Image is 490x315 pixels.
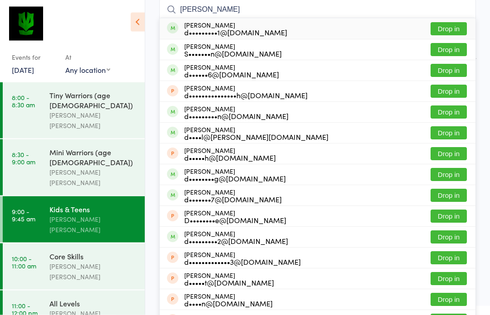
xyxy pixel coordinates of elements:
button: Drop in [431,148,467,161]
div: [PERSON_NAME] [184,85,308,99]
div: [PERSON_NAME] [184,189,282,203]
a: [DATE] [12,65,34,75]
div: d••••••6@[DOMAIN_NAME] [184,71,279,78]
time: 9:00 - 9:45 am [12,208,35,222]
a: 8:30 -9:00 amMini Warriors (age [DEMOGRAPHIC_DATA])[PERSON_NAME] [PERSON_NAME] [3,139,145,196]
div: [PERSON_NAME] [184,147,276,162]
div: [PERSON_NAME] [184,64,279,78]
button: Drop in [431,127,467,140]
button: Drop in [431,272,467,286]
div: [PERSON_NAME] [184,293,273,307]
div: [PERSON_NAME] [184,105,289,120]
div: d•••••••••n@[DOMAIN_NAME] [184,113,289,120]
time: 8:00 - 8:30 am [12,94,35,108]
div: D••••••••e@[DOMAIN_NAME] [184,217,286,224]
div: [PERSON_NAME] [PERSON_NAME] [49,110,137,131]
div: At [65,50,110,65]
button: Drop in [431,189,467,202]
div: [PERSON_NAME] [184,22,287,36]
button: Drop in [431,293,467,306]
div: d•••••••••••••••h@[DOMAIN_NAME] [184,92,308,99]
div: [PERSON_NAME] [184,43,282,57]
div: d•••••h@[DOMAIN_NAME] [184,154,276,162]
div: d•••••••••••••3@[DOMAIN_NAME] [184,258,301,266]
div: d•••••••7@[DOMAIN_NAME] [184,196,282,203]
div: [PERSON_NAME] [PERSON_NAME] [49,261,137,282]
div: d•••••••••2@[DOMAIN_NAME] [184,238,288,245]
time: 10:00 - 11:00 am [12,255,36,269]
div: Events for [12,50,56,65]
button: Drop in [431,168,467,181]
div: [PERSON_NAME] [PERSON_NAME] [49,167,137,188]
div: d•••••t@[DOMAIN_NAME] [184,279,274,286]
div: Kids & Teens [49,204,137,214]
div: [PERSON_NAME] [184,230,288,245]
div: [PERSON_NAME] [184,126,328,141]
div: All Levels [49,298,137,308]
button: Drop in [431,43,467,57]
button: Drop in [431,252,467,265]
a: 10:00 -11:00 amCore Skills[PERSON_NAME] [PERSON_NAME] [3,243,145,290]
img: Krav Maga Defence Institute [9,7,43,41]
div: Tiny Warriors (age [DEMOGRAPHIC_DATA]) [49,90,137,110]
div: Mini Warriors (age [DEMOGRAPHIC_DATA]) [49,147,137,167]
button: Drop in [431,85,467,98]
div: [PERSON_NAME] [184,272,274,286]
a: 8:00 -8:30 amTiny Warriors (age [DEMOGRAPHIC_DATA])[PERSON_NAME] [PERSON_NAME] [3,82,145,138]
div: d••••n@[DOMAIN_NAME] [184,300,273,307]
a: 9:00 -9:45 amKids & Teens[PERSON_NAME] [PERSON_NAME] [3,196,145,243]
button: Drop in [431,106,467,119]
div: [PERSON_NAME] [184,251,301,266]
div: [PERSON_NAME] [184,210,286,224]
div: [PERSON_NAME] [PERSON_NAME] [49,214,137,235]
button: Drop in [431,64,467,77]
button: Drop in [431,23,467,36]
button: Drop in [431,231,467,244]
div: Core Skills [49,251,137,261]
div: S•••••••n@[DOMAIN_NAME] [184,50,282,57]
div: d••••••••g@[DOMAIN_NAME] [184,175,286,182]
time: 8:30 - 9:00 am [12,151,35,165]
button: Drop in [431,210,467,223]
div: [PERSON_NAME] [184,168,286,182]
div: Any location [65,65,110,75]
div: d••••l@[PERSON_NAME][DOMAIN_NAME] [184,134,328,141]
div: d•••••••••1@[DOMAIN_NAME] [184,29,287,36]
